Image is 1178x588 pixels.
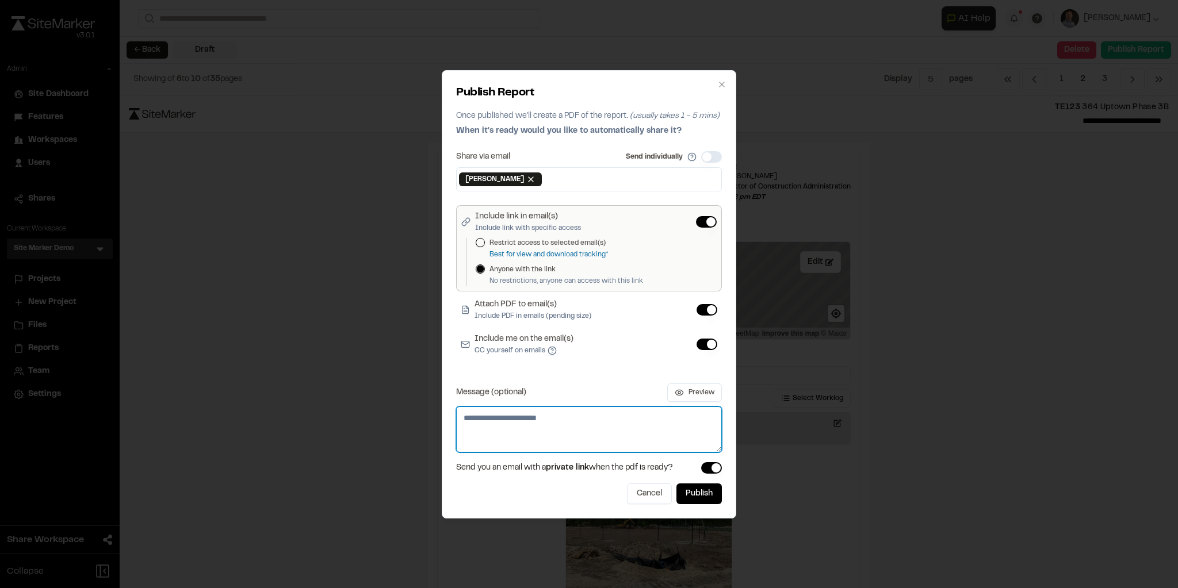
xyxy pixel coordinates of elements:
label: Include me on the email(s) [475,333,573,356]
label: Anyone with the link [489,264,643,275]
p: Include link with specific access [475,223,581,233]
h2: Publish Report [456,84,722,102]
button: Publish [676,483,722,504]
label: Message (optional) [456,389,526,397]
span: Send you an email with a when the pdf is ready? [456,462,673,474]
label: Include link in email(s) [475,210,581,233]
p: Best for view and download tracking* [489,249,608,260]
p: Include PDF in emails (pending size) [475,311,591,321]
label: Share via email [456,153,510,161]
label: Send individually [626,152,683,162]
button: Cancel [627,483,672,504]
label: Restrict access to selected email(s) [489,238,608,248]
p: CC yourself on emails [475,345,573,356]
button: Include me on the email(s)CC yourself on emails [548,346,557,355]
p: No restrictions, anyone can access with this link [489,276,643,286]
p: Once published we'll create a PDF of the report. [456,110,722,122]
span: [PERSON_NAME] [465,174,524,185]
button: Preview [667,383,722,402]
label: Attach PDF to email(s) [475,298,591,321]
span: (usually takes 1 - 5 mins) [630,113,720,120]
span: When it's ready would you like to automatically share it? [456,128,682,134]
span: private link [546,464,589,471]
